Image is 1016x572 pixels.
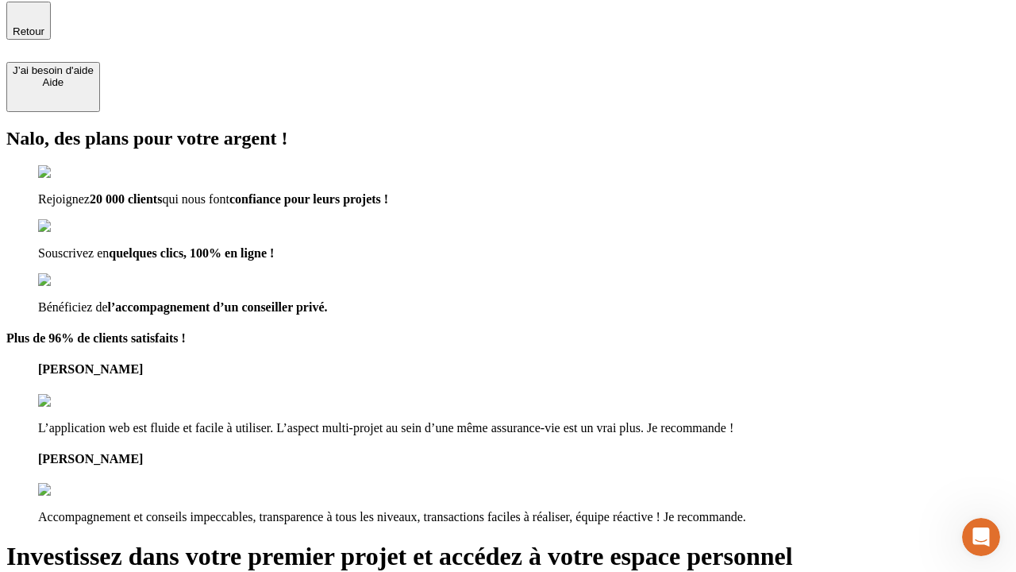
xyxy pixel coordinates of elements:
[162,192,229,206] span: qui nous font
[108,300,328,314] span: l’accompagnement d’un conseiller privé.
[38,510,1010,524] p: Accompagnement et conseils impeccables, transparence à tous les niveaux, transactions faciles à r...
[13,64,94,76] div: J’ai besoin d'aide
[6,2,51,40] button: Retour
[90,192,163,206] span: 20 000 clients
[38,452,1010,466] h4: [PERSON_NAME]
[13,76,94,88] div: Aide
[6,62,100,112] button: J’ai besoin d'aideAide
[6,128,1010,149] h2: Nalo, des plans pour votre argent !
[38,362,1010,377] h4: [PERSON_NAME]
[38,273,106,288] img: checkmark
[13,25,44,37] span: Retour
[962,518,1000,556] iframe: Intercom live chat
[38,219,106,234] img: checkmark
[6,331,1010,346] h4: Plus de 96% de clients satisfaits !
[38,394,117,408] img: reviews stars
[38,165,106,180] img: checkmark
[38,192,90,206] span: Rejoignez
[38,483,117,497] img: reviews stars
[38,300,108,314] span: Bénéficiez de
[38,246,109,260] span: Souscrivez en
[229,192,388,206] span: confiance pour leurs projets !
[38,421,1010,435] p: L’application web est fluide et facile à utiliser. L’aspect multi-projet au sein d’une même assur...
[6,542,1010,571] h1: Investissez dans votre premier projet et accédez à votre espace personnel
[109,246,274,260] span: quelques clics, 100% en ligne !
